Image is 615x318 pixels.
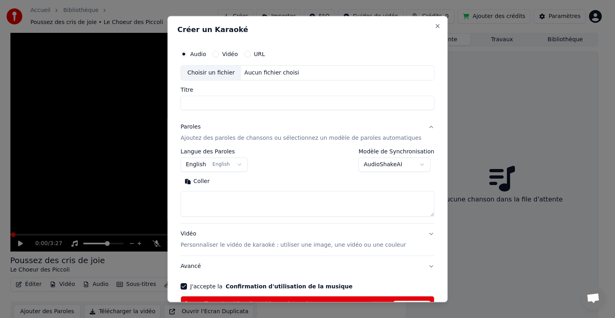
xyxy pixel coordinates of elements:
[190,51,206,57] label: Audio
[181,149,248,154] label: Langue des Paroles
[181,134,422,142] p: Ajoutez des paroles de chansons ou sélectionnez un modèle de paroles automatiques
[181,66,241,80] div: Choisir un fichier
[222,51,238,57] label: Vidéo
[194,301,314,308] span: Insuffisant de crédits, cliquez ici pour ajouter plus
[181,256,434,277] button: Avancé
[181,241,406,249] p: Personnaliser le vidéo de karaoké : utiliser une image, une vidéo ou une couleur
[241,69,303,77] div: Aucun fichier choisi
[181,87,434,93] label: Titre
[181,149,434,223] div: ParolesAjoutez des paroles de chansons ou sélectionnez un modèle de paroles automatiques
[177,26,438,33] h2: Créer un Karaoké
[359,149,434,154] label: Modèle de Synchronisation
[393,301,431,310] span: Actualiser
[181,175,214,188] button: Coller
[254,51,265,57] label: URL
[181,117,434,149] button: ParolesAjoutez des paroles de chansons ou sélectionnez un modèle de paroles automatiques
[181,230,406,249] div: Vidéo
[181,123,201,131] div: Paroles
[190,284,352,289] label: J'accepte la
[226,284,353,289] button: J'accepte la
[181,223,434,256] button: VidéoPersonnaliser le vidéo de karaoké : utiliser une image, une vidéo ou une couleur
